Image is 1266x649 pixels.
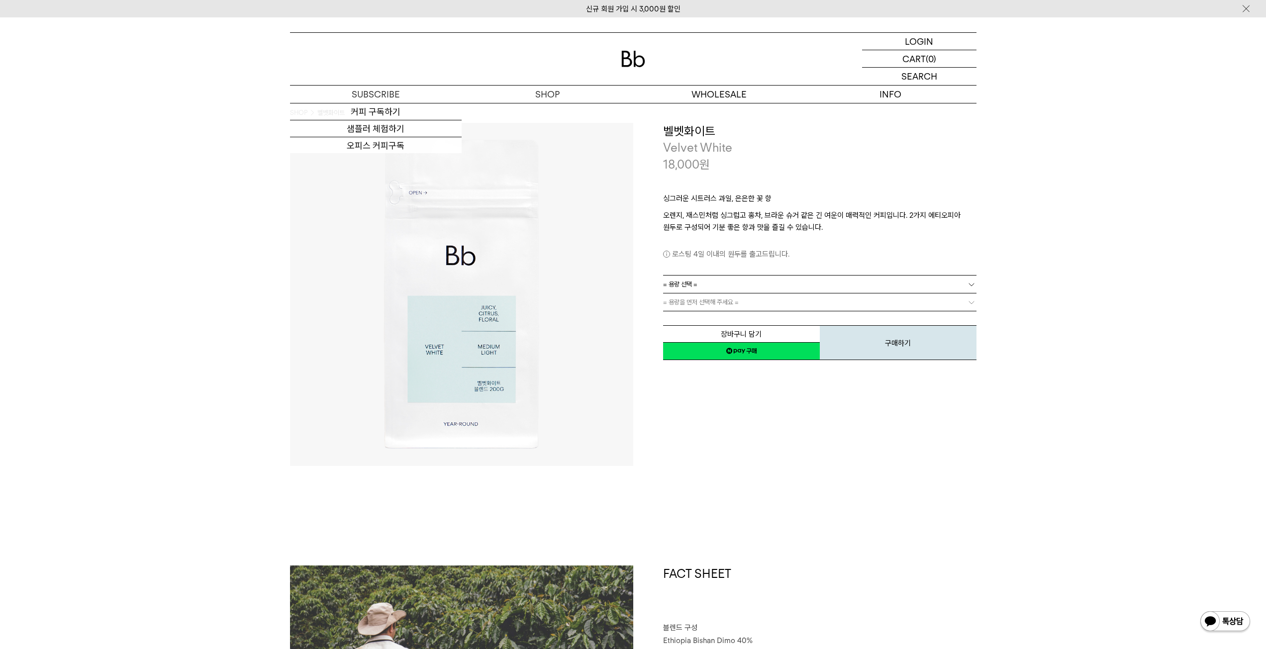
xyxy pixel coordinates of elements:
[663,192,976,209] p: 싱그러운 시트러스 과일, 은은한 꽃 향
[902,50,926,67] p: CART
[805,86,976,103] p: INFO
[663,276,697,293] span: = 용량 선택 =
[663,565,976,622] h1: FACT SHEET
[462,86,633,103] a: SHOP
[663,325,820,343] button: 장바구니 담기
[290,120,462,137] a: 샘플러 체험하기
[621,51,645,67] img: 로고
[663,139,976,156] p: Velvet White
[663,342,820,360] a: 새창
[663,293,739,311] span: = 용량을 먼저 선택해 주세요 =
[290,137,462,154] a: 오피스 커피구독
[820,325,976,360] button: 구매하기
[633,86,805,103] p: WHOLESALE
[663,209,976,233] p: 오렌지, 재스민처럼 싱그럽고 홍차, 브라운 슈거 같은 긴 여운이 매력적인 커피입니다. 2가지 에티오피아 원두로 구성되어 기분 좋은 향과 맛을 즐길 수 있습니다.
[926,50,936,67] p: (0)
[290,86,462,103] a: SUBSCRIBE
[699,157,710,172] span: 원
[1199,610,1251,634] img: 카카오톡 채널 1:1 채팅 버튼
[663,248,976,260] p: 로스팅 4일 이내의 원두를 출고드립니다.
[290,123,633,466] img: 벨벳화이트
[862,50,976,68] a: CART (0)
[905,33,933,50] p: LOGIN
[901,68,937,85] p: SEARCH
[663,636,753,645] span: Ethiopia Bishan Dimo 40%
[862,33,976,50] a: LOGIN
[663,156,710,173] p: 18,000
[290,103,462,120] a: 커피 구독하기
[663,623,697,632] span: 블렌드 구성
[586,4,681,13] a: 신규 회원 가입 시 3,000원 할인
[663,123,976,140] h3: 벨벳화이트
